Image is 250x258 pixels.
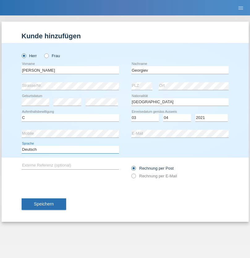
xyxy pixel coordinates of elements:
input: Herr [22,53,26,57]
label: Herr [22,53,37,58]
label: Rechnung per Post [131,166,174,171]
label: Rechnung per E-Mail [131,174,177,178]
i: menu [238,5,244,11]
a: menu [235,6,247,10]
label: Frau [44,53,60,58]
input: Rechnung per Post [131,166,135,174]
input: Rechnung per E-Mail [131,174,135,181]
button: Speichern [22,198,66,210]
span: Speichern [34,201,54,206]
h1: Kunde hinzufügen [22,32,229,40]
input: Frau [44,53,48,57]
